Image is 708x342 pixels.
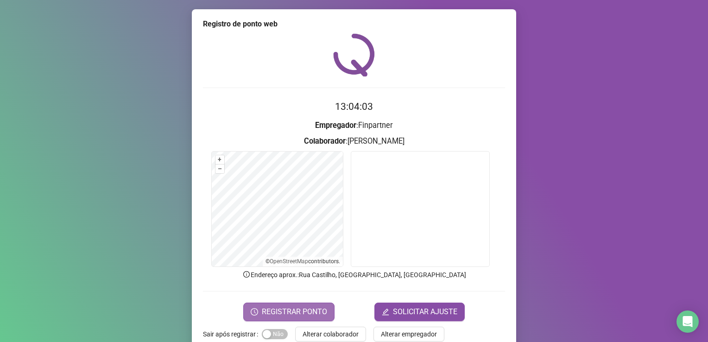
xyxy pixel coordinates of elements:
a: OpenStreetMap [270,258,308,265]
span: REGISTRAR PONTO [262,306,327,317]
div: Registro de ponto web [203,19,505,30]
button: Alterar empregador [373,327,444,342]
span: SOLICITAR AJUSTE [393,306,457,317]
button: REGISTRAR PONTO [243,303,335,321]
span: edit [382,308,389,316]
button: + [215,155,224,164]
time: 13:04:03 [335,101,373,112]
button: – [215,165,224,173]
p: Endereço aprox. : Rua Castilho, [GEOGRAPHIC_DATA], [GEOGRAPHIC_DATA] [203,270,505,280]
label: Sair após registrar [203,327,262,342]
h3: : [PERSON_NAME] [203,135,505,147]
li: © contributors. [265,258,340,265]
span: info-circle [242,270,251,279]
button: editSOLICITAR AJUSTE [374,303,465,321]
strong: Colaborador [304,137,346,146]
div: Open Intercom Messenger [676,310,699,333]
span: clock-circle [251,308,258,316]
h3: : Finpartner [203,120,505,132]
button: Alterar colaborador [295,327,366,342]
strong: Empregador [315,121,356,130]
span: Alterar colaborador [303,329,359,339]
img: QRPoint [333,33,375,76]
span: Alterar empregador [381,329,437,339]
